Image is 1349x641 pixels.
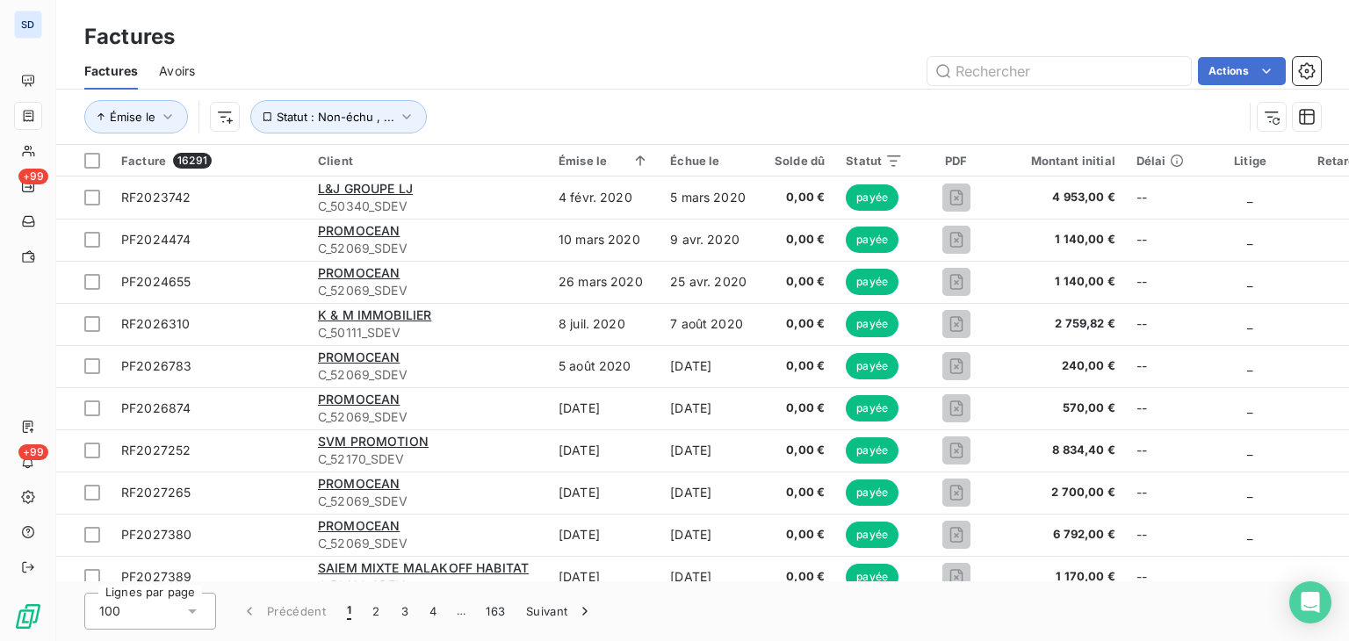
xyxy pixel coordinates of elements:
span: PROMOCEAN [318,349,400,364]
td: -- [1126,387,1194,429]
span: Facture [121,154,166,168]
span: 0,00 € [775,442,825,459]
span: 4 953,00 € [1010,189,1115,206]
span: 570,00 € [1010,400,1115,417]
span: 0,00 € [775,189,825,206]
span: payée [846,227,898,253]
span: +99 [18,169,48,184]
span: _ [1247,358,1252,373]
span: _ [1247,190,1252,205]
span: 0,00 € [775,357,825,375]
span: PF2024474 [121,232,191,247]
span: PROMOCEAN [318,392,400,407]
span: RF2027252 [121,443,191,457]
span: K & M IMMOBILIER [318,307,431,322]
span: … [447,597,475,625]
td: [DATE] [660,472,764,514]
span: _ [1247,274,1252,289]
span: PF2026874 [121,400,191,415]
td: 9 avr. 2020 [660,219,764,261]
span: _ [1247,443,1252,457]
button: 4 [419,593,447,630]
span: C_52069_SDEV [318,408,537,426]
button: Suivant [516,593,604,630]
span: RF2026310 [121,316,190,331]
span: PF2024655 [121,274,191,289]
td: 5 mars 2020 [660,176,764,219]
span: _ [1247,316,1252,331]
td: [DATE] [660,556,764,598]
span: 6 792,00 € [1010,526,1115,544]
span: Factures [84,62,138,80]
span: C_50111_SDEV [318,324,537,342]
td: -- [1126,514,1194,556]
span: C_52170_SDEV [318,450,537,468]
span: Statut : Non-échu , ... [277,110,394,124]
div: Émise le [559,154,649,168]
td: [DATE] [548,387,660,429]
span: 1 170,00 € [1010,568,1115,586]
td: -- [1126,345,1194,387]
span: 1 140,00 € [1010,273,1115,291]
td: -- [1126,261,1194,303]
span: L&J GROUPE LJ [318,181,413,196]
span: 0,00 € [775,273,825,291]
span: C_52069_SDEV [318,282,537,299]
span: 100 [99,602,120,620]
span: C_52069_SDEV [318,366,537,384]
span: payée [846,184,898,211]
span: 2 759,82 € [1010,315,1115,333]
span: 0,00 € [775,484,825,501]
span: payée [846,353,898,379]
span: payée [846,269,898,295]
span: 8 834,40 € [1010,442,1115,459]
span: Avoirs [159,62,195,80]
td: -- [1126,219,1194,261]
span: PF2027380 [121,527,191,542]
span: Émise le [110,110,155,124]
button: Statut : Non-échu , ... [250,100,427,133]
button: Actions [1198,57,1286,85]
span: _ [1247,485,1252,500]
span: 240,00 € [1010,357,1115,375]
input: Rechercher [927,57,1191,85]
span: payée [846,437,898,464]
div: Litige [1205,154,1296,168]
td: 7 août 2020 [660,303,764,345]
td: [DATE] [548,514,660,556]
span: _ [1247,569,1252,584]
span: C_50160_SDEV [318,577,537,594]
td: 8 juil. 2020 [548,303,660,345]
img: Logo LeanPay [14,602,42,630]
span: 2 700,00 € [1010,484,1115,501]
div: Délai [1136,154,1184,168]
td: -- [1126,556,1194,598]
div: Client [318,154,537,168]
td: 5 août 2020 [548,345,660,387]
td: -- [1126,176,1194,219]
span: PROMOCEAN [318,223,400,238]
button: Précédent [230,593,336,630]
td: 25 avr. 2020 [660,261,764,303]
span: C_50340_SDEV [318,198,537,215]
span: payée [846,311,898,337]
span: SAIEM MIXTE MALAKOFF HABITAT [318,560,529,575]
span: 0,00 € [775,526,825,544]
span: C_52069_SDEV [318,535,537,552]
span: 0,00 € [775,231,825,248]
span: C_52069_SDEV [318,493,537,510]
span: 1 140,00 € [1010,231,1115,248]
div: SD [14,11,42,39]
span: _ [1247,400,1252,415]
div: Statut [846,154,903,168]
td: 10 mars 2020 [548,219,660,261]
span: 0,00 € [775,400,825,417]
div: PDF [924,154,988,168]
td: 26 mars 2020 [548,261,660,303]
span: _ [1247,232,1252,247]
span: C_52069_SDEV [318,240,537,257]
span: 1 [347,602,351,620]
td: 4 févr. 2020 [548,176,660,219]
div: Solde dû [775,154,825,168]
span: payée [846,395,898,421]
